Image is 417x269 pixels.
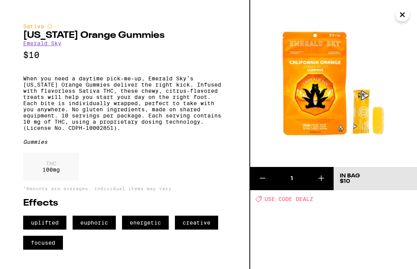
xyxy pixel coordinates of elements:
[334,167,417,190] button: In Bag$10
[175,216,218,230] span: creative
[23,186,226,191] p: *Amounts are averages, individual items may vary.
[23,199,226,208] h2: Effects
[5,5,56,12] span: Hi. Need any help?
[23,139,226,145] div: Gummies
[73,216,116,230] span: euphoric
[23,50,226,60] p: $10
[42,160,60,167] p: THC
[340,179,350,184] span: $10
[275,175,309,182] div: 1
[23,40,61,46] a: Emerald Sky
[23,31,226,40] h2: [US_STATE] Orange Gummies
[23,23,226,29] div: Sativa
[23,153,79,180] div: 100 mg
[122,216,169,230] span: energetic
[340,173,360,179] div: In Bag
[23,75,226,131] p: When you need a daytime pick-me-up, Emerald Sky’s [US_STATE] Orange Gummies deliver the right kic...
[264,196,313,202] span: USE CODE DEALZ
[47,23,53,29] img: sativaColor.svg
[23,216,66,230] span: uplifted
[23,236,63,250] span: focused
[395,8,409,22] button: Close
